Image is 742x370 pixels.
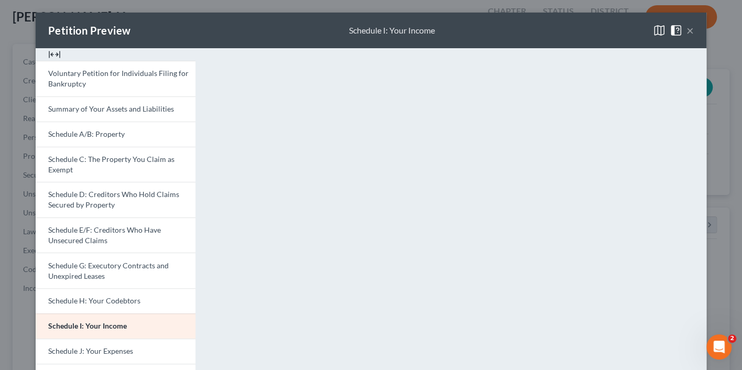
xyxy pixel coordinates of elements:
span: Schedule A/B: Property [48,129,125,138]
a: Schedule C: The Property You Claim as Exempt [36,147,195,182]
span: Schedule J: Your Expenses [48,346,133,355]
span: Schedule G: Executory Contracts and Unexpired Leases [48,261,169,280]
span: Schedule E/F: Creditors Who Have Unsecured Claims [48,225,161,245]
div: Schedule I: Your Income [349,25,435,37]
a: Voluntary Petition for Individuals Filing for Bankruptcy [36,61,195,96]
a: Schedule H: Your Codebtors [36,288,195,313]
a: Schedule E/F: Creditors Who Have Unsecured Claims [36,217,195,253]
div: Petition Preview [48,23,130,38]
span: 2 [728,334,736,343]
img: expand-e0f6d898513216a626fdd78e52531dac95497ffd26381d4c15ee2fc46db09dca.svg [48,48,61,61]
span: Schedule C: The Property You Claim as Exempt [48,155,174,174]
button: × [686,24,694,37]
a: Schedule D: Creditors Who Hold Claims Secured by Property [36,182,195,217]
img: help-close-5ba153eb36485ed6c1ea00a893f15db1cb9b99d6cae46e1a8edb6c62d00a1a76.svg [670,24,682,37]
span: Summary of Your Assets and Liabilities [48,104,174,113]
a: Schedule I: Your Income [36,313,195,339]
span: Schedule D: Creditors Who Hold Claims Secured by Property [48,190,179,209]
a: Schedule A/B: Property [36,122,195,147]
a: Summary of Your Assets and Liabilities [36,96,195,122]
iframe: Intercom live chat [706,334,732,360]
span: Schedule H: Your Codebtors [48,296,140,305]
a: Schedule G: Executory Contracts and Unexpired Leases [36,253,195,288]
span: Schedule I: Your Income [48,321,127,330]
span: Voluntary Petition for Individuals Filing for Bankruptcy [48,69,189,88]
img: map-close-ec6dd18eec5d97a3e4237cf27bb9247ecfb19e6a7ca4853eab1adfd70aa1fa45.svg [653,24,665,37]
a: Schedule J: Your Expenses [36,339,195,364]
